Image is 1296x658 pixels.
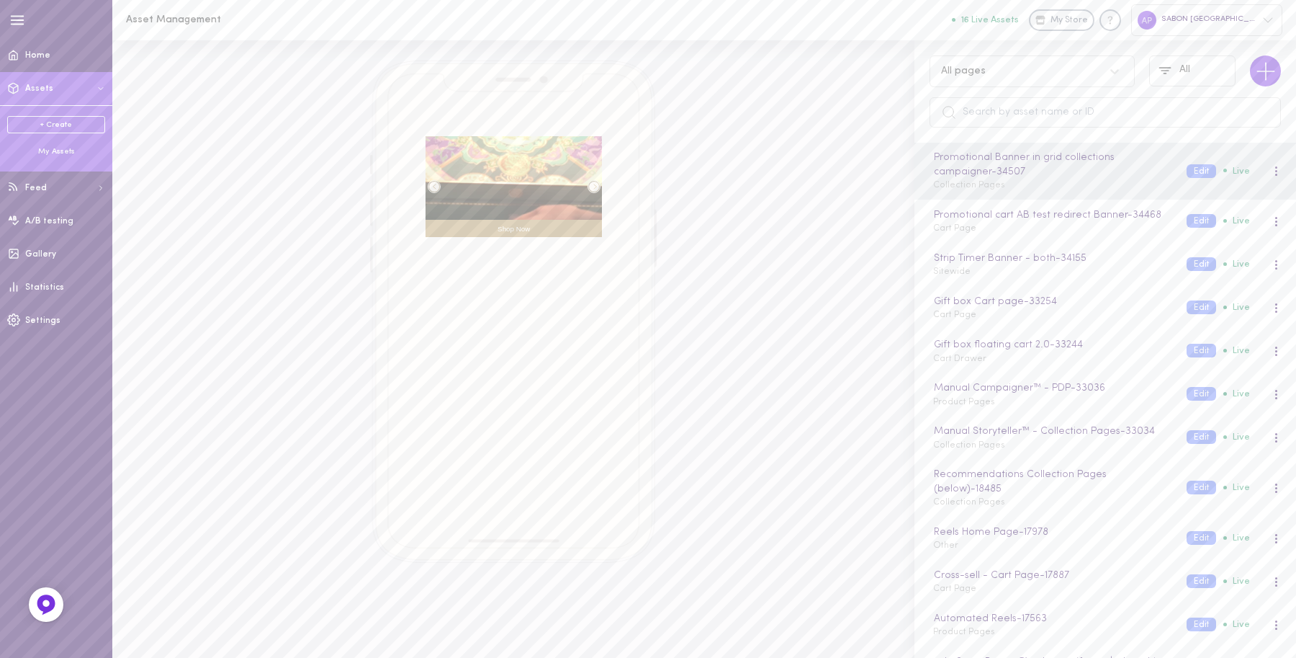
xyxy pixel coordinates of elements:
button: Edit [1187,257,1216,271]
div: Cross-sell - Cart Page - 17887 [931,568,1173,584]
a: My Store [1029,9,1094,31]
button: Edit [1187,531,1216,545]
button: Edit [1187,430,1216,444]
div: Promotional cart AB test redirect Banner - 34468 [931,208,1173,223]
span: Collection Pages [933,441,1005,450]
div: Automated Reels - 17563 [931,611,1173,627]
span: Sitewide [933,267,971,276]
button: Edit [1187,387,1216,401]
div: Right arrow [588,181,600,192]
span: Cart Page [933,584,976,593]
button: Edit [1187,481,1216,494]
span: Live [1223,303,1250,312]
span: Product Pages [933,398,995,406]
span: Settings [25,316,60,325]
div: Left arrow [428,181,440,192]
span: Live [1223,483,1250,492]
span: Gallery [25,250,56,259]
div: Recommendations Collection Pages (below) - 18485 [931,467,1173,497]
div: Manual Storyteller™ - Collection Pages - 33034 [931,424,1173,440]
span: A/B testing [25,217,73,226]
div: Gift box floating cart 2.0 - 33244 [931,337,1173,353]
span: Cart Page [933,224,976,233]
span: Assets [25,84,53,93]
span: Live [1223,577,1250,586]
span: Cart Drawer [933,355,986,363]
button: 16 Live Assets [952,15,1019,25]
span: My Store [1050,14,1088,27]
a: + Create [7,116,105,133]
div: My Assets [7,146,105,157]
img: Feedback Button [35,594,57,615]
span: Collection Pages [933,498,1005,507]
span: Live [1223,389,1250,399]
span: Live [1223,620,1250,629]
span: Statistics [25,283,64,292]
span: Collection Pages [933,181,1005,190]
span: Live [1223,166,1250,176]
span: Live [1223,346,1250,355]
span: Feed [25,184,47,192]
div: Knowledge center [1099,9,1121,31]
a: 16 Live Assets [952,15,1029,25]
span: Product Pages [933,628,995,636]
div: Strip Timer Banner - both - 34155 [931,251,1173,267]
span: Live [1223,533,1250,543]
span: Home [25,51,50,60]
span: Other [933,541,958,550]
button: Edit [1187,574,1216,588]
button: Edit [1187,618,1216,631]
div: SABON [GEOGRAPHIC_DATA] [1131,4,1282,35]
div: All pages [941,66,986,76]
button: Edit [1187,214,1216,228]
span: Cart Page [933,311,976,319]
div: Shop Now [426,220,602,238]
span: Live [1223,432,1250,442]
input: Search by asset name or ID [930,97,1281,128]
div: Manual Campaigner™ - PDP - 33036 [931,381,1173,396]
button: Edit [1187,164,1216,178]
h1: Asset Management [126,14,364,25]
button: Edit [1187,344,1216,357]
span: Live [1223,216,1250,226]
div: Promotional Banner in grid collections campaigner - 34507 [931,150,1173,179]
div: Reels Home Page - 17978 [931,525,1173,541]
button: Edit [1187,301,1216,314]
span: Live [1223,259,1250,269]
div: Gift box Cart page - 33254 [931,294,1173,310]
button: All [1149,55,1236,86]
